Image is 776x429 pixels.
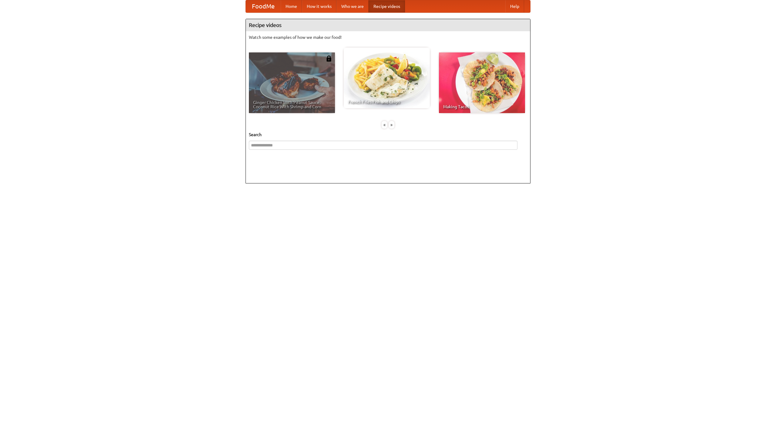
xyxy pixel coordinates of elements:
h5: Search [249,132,527,138]
a: Who we are [336,0,369,12]
a: Making Tacos [439,52,525,113]
a: French Fries Fish and Chips [344,48,430,108]
a: Home [281,0,302,12]
div: « [382,121,387,129]
p: Watch some examples of how we make our food! [249,34,527,40]
span: French Fries Fish and Chips [348,100,426,104]
a: Recipe videos [369,0,405,12]
img: 483408.png [326,55,332,62]
a: Help [505,0,524,12]
h4: Recipe videos [246,19,530,31]
a: How it works [302,0,336,12]
a: FoodMe [246,0,281,12]
div: » [389,121,394,129]
span: Making Tacos [443,105,521,109]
